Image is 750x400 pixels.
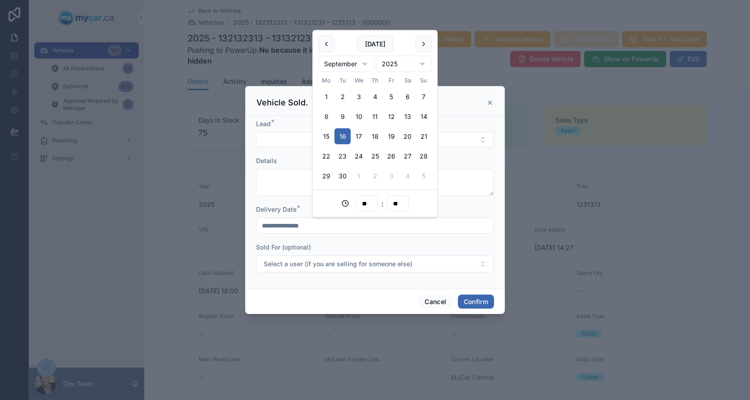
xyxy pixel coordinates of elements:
h3: Vehicle Sold. [256,97,308,108]
button: Sunday, 28 September 2025 [416,148,432,164]
th: Thursday [367,76,383,85]
button: Monday, 1 September 2025 [318,89,334,105]
button: Wednesday, 10 September 2025 [351,109,367,125]
span: Details [256,157,277,164]
th: Saturday [399,76,416,85]
button: Friday, 19 September 2025 [383,128,399,145]
button: Saturday, 27 September 2025 [399,148,416,164]
button: Thursday, 18 September 2025 [367,128,383,145]
button: Monday, 22 September 2025 [318,148,334,164]
button: [DATE] [357,36,393,52]
button: Saturday, 13 September 2025 [399,109,416,125]
button: Friday, 5 September 2025 [383,89,399,105]
button: Saturday, 6 September 2025 [399,89,416,105]
button: Tuesday, 9 September 2025 [334,109,351,125]
button: Tuesday, 30 September 2025 [334,168,351,184]
button: Today, Monday, 8 September 2025 [318,109,334,125]
span: Lead [256,120,271,127]
table: September 2025 [318,76,432,184]
button: Saturday, 4 October 2025 [399,168,416,184]
button: Monday, 29 September 2025 [318,168,334,184]
th: Tuesday [334,76,351,85]
th: Sunday [416,76,432,85]
button: Tuesday, 16 September 2025, selected [334,128,351,145]
button: Cancel [419,295,452,309]
button: Thursday, 25 September 2025 [367,148,383,164]
button: Wednesday, 3 September 2025 [351,89,367,105]
button: Sunday, 14 September 2025 [416,109,432,125]
button: Wednesday, 24 September 2025 [351,148,367,164]
th: Monday [318,76,334,85]
button: Confirm [458,295,494,309]
button: Sunday, 7 September 2025 [416,89,432,105]
button: Wednesday, 1 October 2025 [351,168,367,184]
button: Tuesday, 2 September 2025 [334,89,351,105]
th: Friday [383,76,399,85]
span: Select a user (if you are selling for someone else) [264,259,412,268]
button: Thursday, 11 September 2025 [367,109,383,125]
button: Thursday, 2 October 2025 [367,168,383,184]
button: Friday, 12 September 2025 [383,109,399,125]
button: Thursday, 4 September 2025 [367,89,383,105]
button: Select Button [256,255,494,273]
div: : [318,195,432,212]
button: Friday, 3 October 2025 [383,168,399,184]
button: Monday, 15 September 2025 [318,128,334,145]
button: Saturday, 20 September 2025 [399,128,416,145]
button: Sunday, 21 September 2025 [416,128,432,145]
button: Select Button [256,132,494,147]
span: Delivery Date [256,205,297,213]
button: Sunday, 5 October 2025 [416,168,432,184]
span: Sold For (optional) [256,243,311,251]
button: Tuesday, 23 September 2025 [334,148,351,164]
button: Friday, 26 September 2025 [383,148,399,164]
th: Wednesday [351,76,367,85]
button: Wednesday, 17 September 2025 [351,128,367,145]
